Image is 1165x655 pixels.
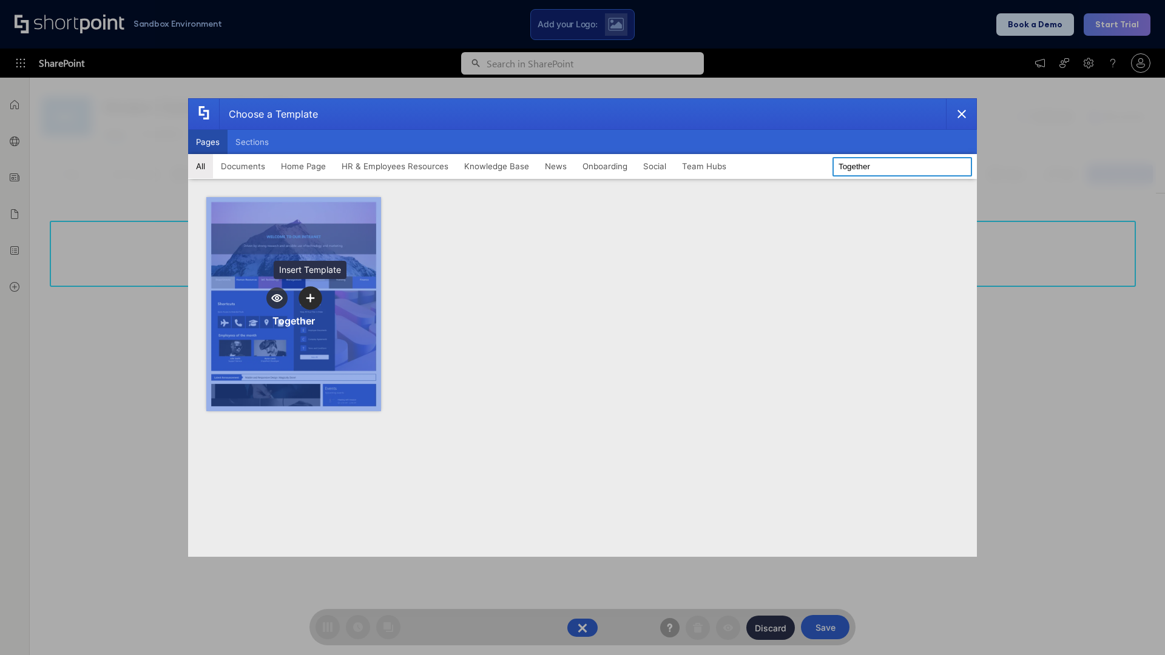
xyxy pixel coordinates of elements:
[273,154,334,178] button: Home Page
[188,130,228,154] button: Pages
[213,154,273,178] button: Documents
[456,154,537,178] button: Knowledge Base
[1104,597,1165,655] iframe: Chat Widget
[272,315,315,327] div: Together
[635,154,674,178] button: Social
[188,98,977,557] div: template selector
[334,154,456,178] button: HR & Employees Resources
[674,154,734,178] button: Team Hubs
[832,157,972,176] input: Search
[575,154,635,178] button: Onboarding
[228,130,277,154] button: Sections
[219,99,318,129] div: Choose a Template
[537,154,575,178] button: News
[188,154,213,178] button: All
